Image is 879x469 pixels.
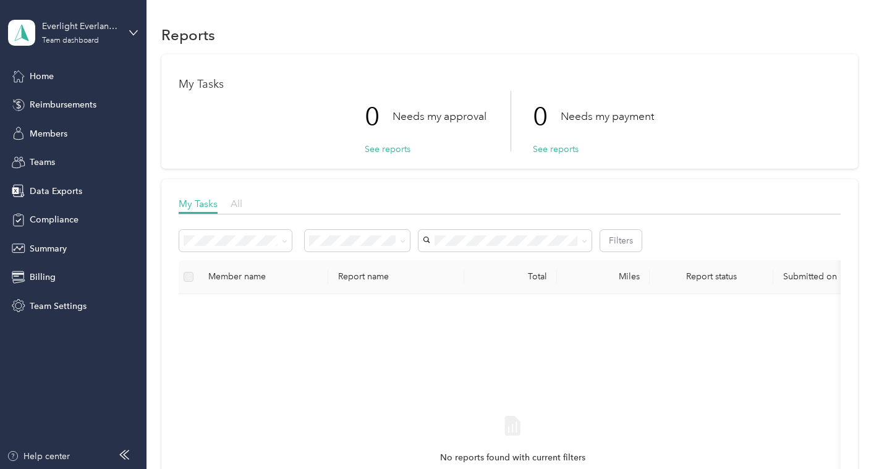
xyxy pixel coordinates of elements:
[365,143,410,156] button: See reports
[30,185,82,198] span: Data Exports
[533,91,561,143] p: 0
[161,28,215,41] h1: Reports
[600,230,642,251] button: Filters
[660,271,763,282] span: Report status
[393,109,486,124] p: Needs my approval
[30,127,67,140] span: Members
[810,400,879,469] iframe: Everlance-gr Chat Button Frame
[328,260,464,294] th: Report name
[42,37,99,44] div: Team dashboard
[365,91,393,143] p: 0
[208,271,318,282] div: Member name
[198,260,328,294] th: Member name
[179,198,218,209] span: My Tasks
[30,300,87,313] span: Team Settings
[179,78,840,91] h1: My Tasks
[42,20,119,33] div: Everlight Everlance Account
[30,213,79,226] span: Compliance
[7,450,70,463] button: Help center
[30,271,56,284] span: Billing
[30,242,67,255] span: Summary
[567,271,640,282] div: Miles
[533,143,579,156] button: See reports
[30,156,55,169] span: Teams
[30,70,54,83] span: Home
[773,260,866,294] th: Submitted on
[561,109,654,124] p: Needs my payment
[231,198,242,209] span: All
[474,271,547,282] div: Total
[440,451,585,465] span: No reports found with current filters
[30,98,96,111] span: Reimbursements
